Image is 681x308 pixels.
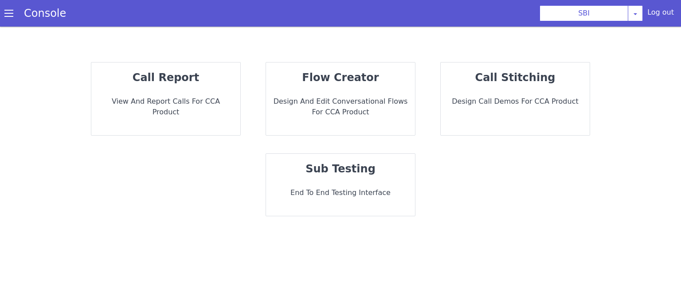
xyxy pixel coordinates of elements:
strong: flow creator [302,71,379,84]
a: Console [13,7,77,19]
button: SBI [540,5,628,21]
div: Log out [647,7,674,21]
p: Design call demos for CCA Product [448,96,583,107]
strong: call report [133,71,199,84]
p: View and report calls for CCA Product [98,96,233,117]
strong: sub testing [305,163,376,175]
strong: call stitching [475,71,556,84]
p: End to End Testing Interface [273,187,408,198]
p: Design and Edit Conversational flows for CCA Product [273,96,408,117]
